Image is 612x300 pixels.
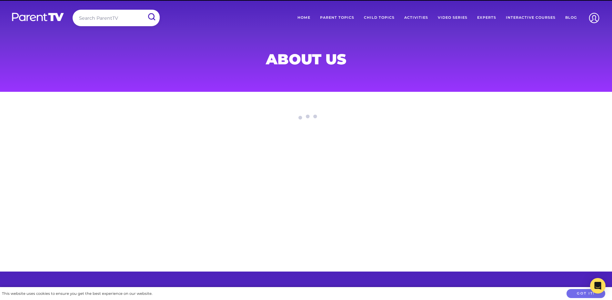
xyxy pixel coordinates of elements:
[11,12,65,22] img: parenttv-logo-white.4c85aaf.svg
[73,10,160,26] input: Search ParentTV
[433,10,472,26] a: Video Series
[315,10,359,26] a: Parent Topics
[560,10,582,26] a: Blog
[586,10,602,26] img: Account
[472,10,501,26] a: Experts
[151,53,462,66] h1: About Us
[359,10,399,26] a: Child Topics
[293,10,315,26] a: Home
[2,290,152,297] div: This website uses cookies to ensure you get the best experience on our website.
[590,278,606,294] div: Open Intercom Messenger
[143,10,160,24] input: Submit
[501,10,560,26] a: Interactive Courses
[399,10,433,26] a: Activities
[567,289,605,298] button: Got it!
